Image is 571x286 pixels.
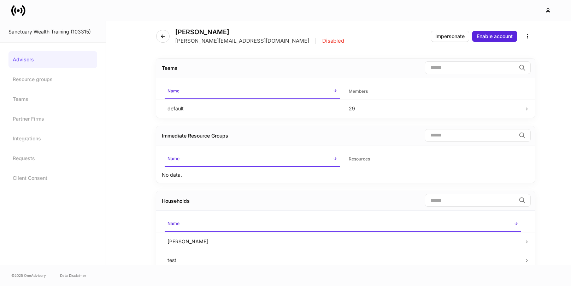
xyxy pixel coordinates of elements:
span: Name [165,84,340,99]
td: test [162,251,524,269]
td: default [162,99,343,118]
a: Teams [8,91,97,108]
span: © 2025 OneAdvisory [11,273,46,278]
a: Integrations [8,130,97,147]
div: Sanctuary Wealth Training (103315) [8,28,97,35]
h6: Members [349,88,368,95]
h6: Resources [349,156,370,162]
td: [PERSON_NAME] [162,232,524,251]
h6: Name [167,155,179,162]
div: Households [162,197,190,205]
p: No data. [162,171,182,178]
div: Immediate Resource Groups [162,132,228,139]
h4: [PERSON_NAME] [175,28,347,36]
span: Members [346,84,522,99]
span: Name [165,152,340,167]
div: Impersonate [435,34,465,39]
div: Enable account [477,34,513,39]
a: Partner Firms [8,110,97,127]
div: Teams [162,65,177,72]
h6: Name [167,220,179,227]
span: Resources [346,152,522,166]
a: Advisors [8,51,97,68]
button: Enable account [472,31,517,42]
a: Client Consent [8,170,97,187]
h6: Name [167,87,179,94]
a: Data Disclaimer [60,273,86,278]
p: Disabled [322,37,344,44]
span: Name [165,217,521,232]
td: 29 [343,99,524,118]
button: Impersonate [431,31,469,42]
a: Resource groups [8,71,97,88]
a: Requests [8,150,97,167]
p: | [315,37,317,44]
p: [PERSON_NAME][EMAIL_ADDRESS][DOMAIN_NAME] [175,37,309,44]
